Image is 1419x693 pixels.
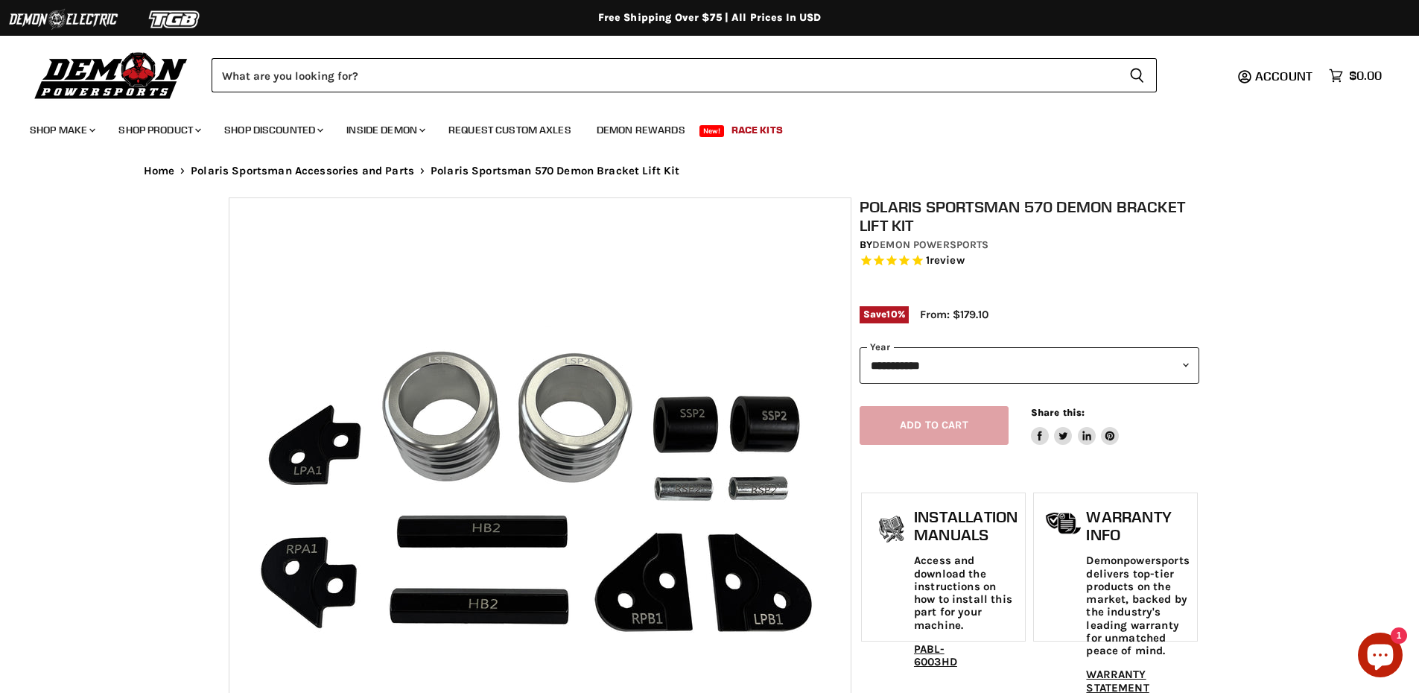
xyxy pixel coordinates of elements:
[335,115,434,145] a: Inside Demon
[212,58,1117,92] input: Search
[860,253,1199,269] span: Rated 5.0 out of 5 stars 1 reviews
[144,165,175,177] a: Home
[914,642,957,668] a: PABL-6003HD
[920,308,988,321] span: From: $179.10
[1321,65,1389,86] a: $0.00
[930,254,965,268] span: review
[1045,512,1082,535] img: warranty-icon.png
[585,115,696,145] a: Demon Rewards
[437,115,582,145] a: Request Custom Axles
[30,48,193,101] img: Demon Powersports
[19,109,1378,145] ul: Main menu
[1031,406,1120,446] aside: Share this:
[19,115,104,145] a: Shop Make
[1117,58,1157,92] button: Search
[873,512,910,549] img: install_manual-icon.png
[191,165,414,177] a: Polaris Sportsman Accessories and Parts
[1255,69,1312,83] span: Account
[699,125,725,137] span: New!
[1353,633,1407,681] inbox-online-store-chat: Shopify online store chat
[114,11,1306,25] div: Free Shipping Over $75 | All Prices In USD
[119,5,231,34] img: TGB Logo 2
[860,347,1199,384] select: year
[1031,407,1085,418] span: Share this:
[860,306,909,323] span: Save %
[213,115,332,145] a: Shop Discounted
[914,508,1018,543] h1: Installation Manuals
[114,165,1306,177] nav: Breadcrumbs
[431,165,680,177] span: Polaris Sportsman 570 Demon Bracket Lift Kit
[212,58,1157,92] form: Product
[886,308,897,320] span: 10
[1086,554,1189,657] p: Demonpowersports delivers top-tier products on the market, backed by the industry's leading warra...
[1349,69,1382,83] span: $0.00
[860,197,1199,235] h1: Polaris Sportsman 570 Demon Bracket Lift Kit
[914,554,1018,632] p: Access and download the instructions on how to install this part for your machine.
[926,254,965,268] span: 1 reviews
[1086,508,1189,543] h1: Warranty Info
[720,115,794,145] a: Race Kits
[7,5,119,34] img: Demon Electric Logo 2
[1248,69,1321,83] a: Account
[107,115,210,145] a: Shop Product
[872,238,988,251] a: Demon Powersports
[860,237,1199,253] div: by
